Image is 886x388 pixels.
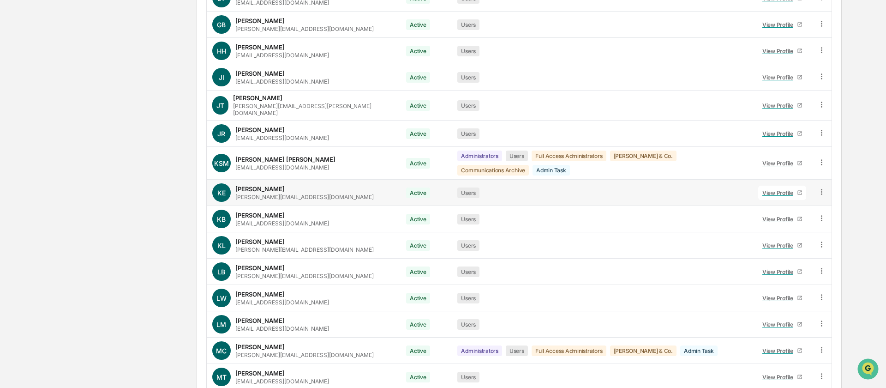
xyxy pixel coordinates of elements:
a: View Profile [758,18,806,32]
div: [EMAIL_ADDRESS][DOMAIN_NAME] [235,378,329,385]
div: View Profile [762,216,797,223]
div: [PERSON_NAME] & Co. [610,346,676,356]
div: View Profile [762,242,797,249]
span: KB [217,215,226,223]
div: Active [406,346,430,356]
div: Users [457,240,479,251]
div: [PERSON_NAME] [235,238,285,245]
div: [PERSON_NAME] [PERSON_NAME] [235,156,335,163]
div: Active [406,372,430,382]
div: [PERSON_NAME] [235,212,285,219]
div: Full Access Administrators [532,151,606,161]
span: JT [216,102,224,109]
span: KSM [214,159,229,167]
div: View Profile [762,374,797,381]
div: [PERSON_NAME] [233,94,282,102]
a: 🖐️Preclearance [6,113,63,129]
div: Active [406,293,430,303]
a: 🗄️Attestations [63,113,118,129]
div: [PERSON_NAME] [235,126,285,133]
div: [PERSON_NAME] [235,317,285,324]
div: View Profile [762,130,797,137]
div: [PERSON_NAME][EMAIL_ADDRESS][PERSON_NAME][DOMAIN_NAME] [233,103,395,116]
div: Users [457,372,479,382]
a: View Profile [758,186,806,200]
div: [EMAIL_ADDRESS][DOMAIN_NAME] [235,220,329,227]
div: [EMAIL_ADDRESS][DOMAIN_NAME] [235,164,329,171]
span: GB [217,21,226,29]
div: [EMAIL_ADDRESS][DOMAIN_NAME] [235,78,329,85]
div: [PERSON_NAME] & Co. [610,151,676,161]
div: Users [457,46,479,56]
div: Active [406,19,430,30]
span: JI [219,73,224,81]
div: Communications Archive [457,165,529,176]
div: Start new chat [31,71,151,80]
div: View Profile [762,48,797,55]
div: [EMAIL_ADDRESS][DOMAIN_NAME] [235,52,329,59]
a: Powered byPylon [65,156,112,164]
div: Administrators [457,151,502,161]
div: [PERSON_NAME][EMAIL_ADDRESS][DOMAIN_NAME] [235,273,374,279]
div: [PERSON_NAME] [235,43,285,51]
a: View Profile [758,70,806,85]
div: Active [406,267,430,277]
div: [PERSON_NAME][EMAIL_ADDRESS][DOMAIN_NAME] [235,246,374,253]
span: Pylon [92,157,112,164]
div: Users [506,346,528,356]
div: [PERSON_NAME] [235,17,285,24]
a: View Profile [758,265,806,279]
div: Users [457,128,479,139]
span: KL [217,242,226,249]
div: [PERSON_NAME] [235,70,285,77]
a: View Profile [758,344,806,358]
div: View Profile [762,189,797,196]
span: MC [216,347,227,355]
div: View Profile [762,102,797,109]
iframe: Open customer support [856,358,881,382]
div: Active [406,240,430,251]
div: [PERSON_NAME][EMAIL_ADDRESS][DOMAIN_NAME] [235,25,374,32]
span: KE [217,189,226,197]
a: View Profile [758,44,806,58]
a: View Profile [758,127,806,141]
div: Active [406,319,430,330]
div: Active [406,72,430,83]
div: Users [457,293,479,303]
div: Administrators [457,346,502,356]
span: LW [216,294,227,302]
div: View Profile [762,21,797,28]
div: 🖐️ [9,117,17,125]
a: 🔎Data Lookup [6,130,62,147]
div: View Profile [762,160,797,167]
span: Preclearance [18,116,60,126]
p: How can we help? [9,19,168,34]
div: We're available if you need us! [31,80,117,87]
div: [EMAIL_ADDRESS][DOMAIN_NAME] [235,299,329,306]
div: View Profile [762,74,797,81]
div: [PERSON_NAME] [235,291,285,298]
div: Full Access Administrators [532,346,606,356]
div: [PERSON_NAME][EMAIL_ADDRESS][DOMAIN_NAME] [235,194,374,200]
div: [PERSON_NAME] [235,185,285,193]
a: View Profile [758,238,806,253]
a: View Profile [758,317,806,332]
div: Users [457,267,479,277]
span: MT [216,373,227,381]
div: [EMAIL_ADDRESS][DOMAIN_NAME] [235,134,329,141]
div: View Profile [762,321,797,328]
div: Active [406,188,430,198]
div: 🔎 [9,135,17,142]
div: [PERSON_NAME] [235,370,285,377]
div: View Profile [762,347,797,354]
div: Users [457,72,479,83]
a: View Profile [758,370,806,384]
span: JR [217,130,225,138]
div: Admin Task [533,165,570,176]
a: View Profile [758,98,806,113]
div: Admin Task [680,346,718,356]
div: Active [406,100,430,111]
span: Data Lookup [18,134,58,143]
a: View Profile [758,156,806,170]
div: Active [406,46,430,56]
